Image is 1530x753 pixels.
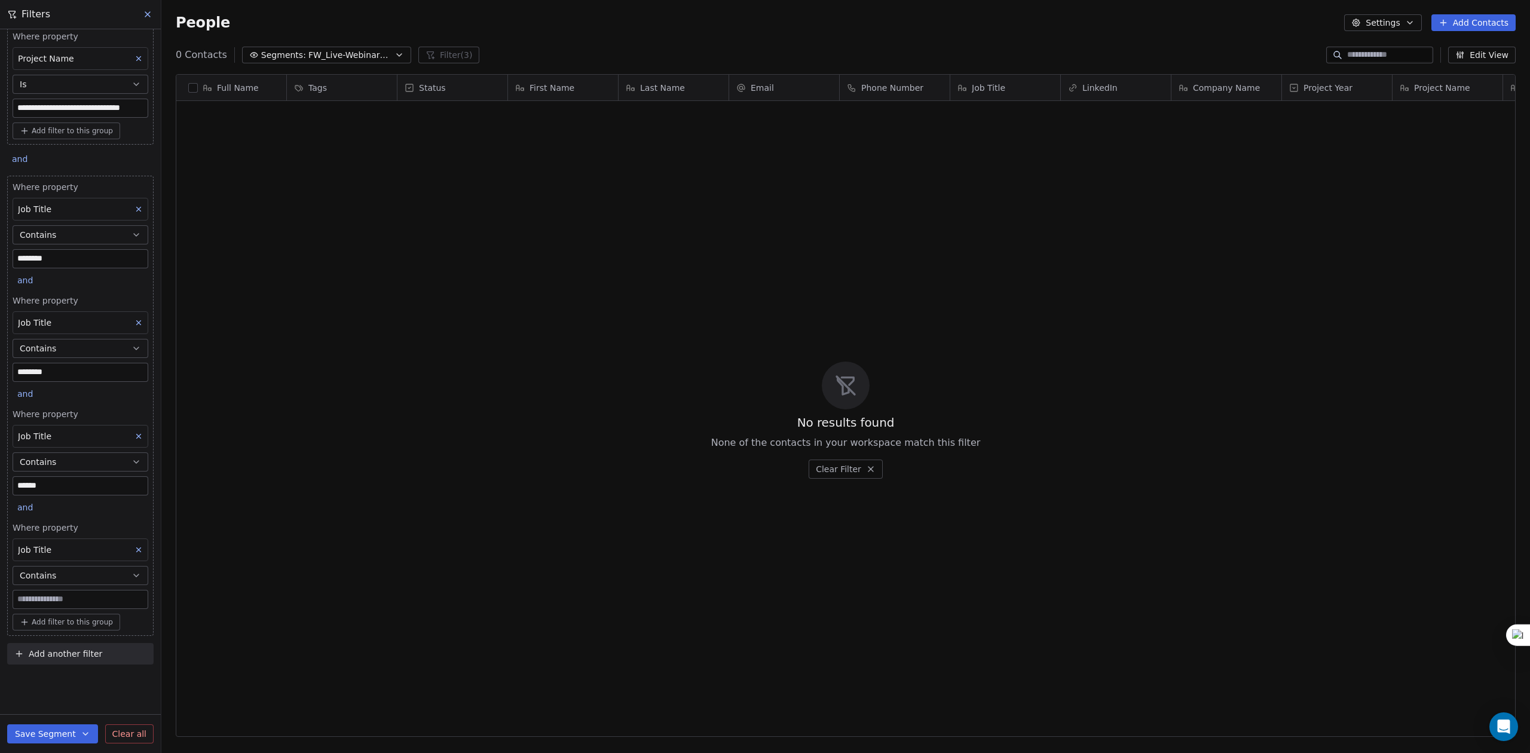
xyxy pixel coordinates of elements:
div: Project Year [1282,75,1392,100]
div: Project Name [1393,75,1503,100]
span: First Name [530,82,574,94]
div: grid [176,101,287,709]
span: None of the contacts in your workspace match this filter [711,436,981,450]
div: Job Title [950,75,1060,100]
div: Open Intercom Messenger [1489,712,1518,741]
button: Clear Filter [809,460,883,479]
span: 0 Contacts [176,48,227,62]
div: Phone Number [840,75,950,100]
span: FW_Live-Webinar_APAC_21stAugust'25 [308,49,392,62]
span: Project Year [1303,82,1352,94]
span: Last Name [640,82,685,94]
div: First Name [508,75,618,100]
button: Filter(3) [418,47,480,63]
div: Email [729,75,839,100]
span: Email [751,82,774,94]
span: Tags [308,82,327,94]
span: LinkedIn [1082,82,1118,94]
span: Segments: [261,49,306,62]
span: Job Title [972,82,1005,94]
button: Edit View [1448,47,1516,63]
button: Settings [1344,14,1421,31]
span: No results found [797,414,895,431]
span: Full Name [217,82,259,94]
div: Tags [287,75,397,100]
span: People [176,14,230,32]
div: Last Name [619,75,729,100]
span: Company Name [1193,82,1260,94]
span: Phone Number [861,82,923,94]
span: Project Name [1414,82,1470,94]
div: Full Name [176,75,286,100]
span: Status [419,82,446,94]
div: Company Name [1171,75,1281,100]
div: Status [397,75,507,100]
div: LinkedIn [1061,75,1171,100]
button: Add Contacts [1431,14,1516,31]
